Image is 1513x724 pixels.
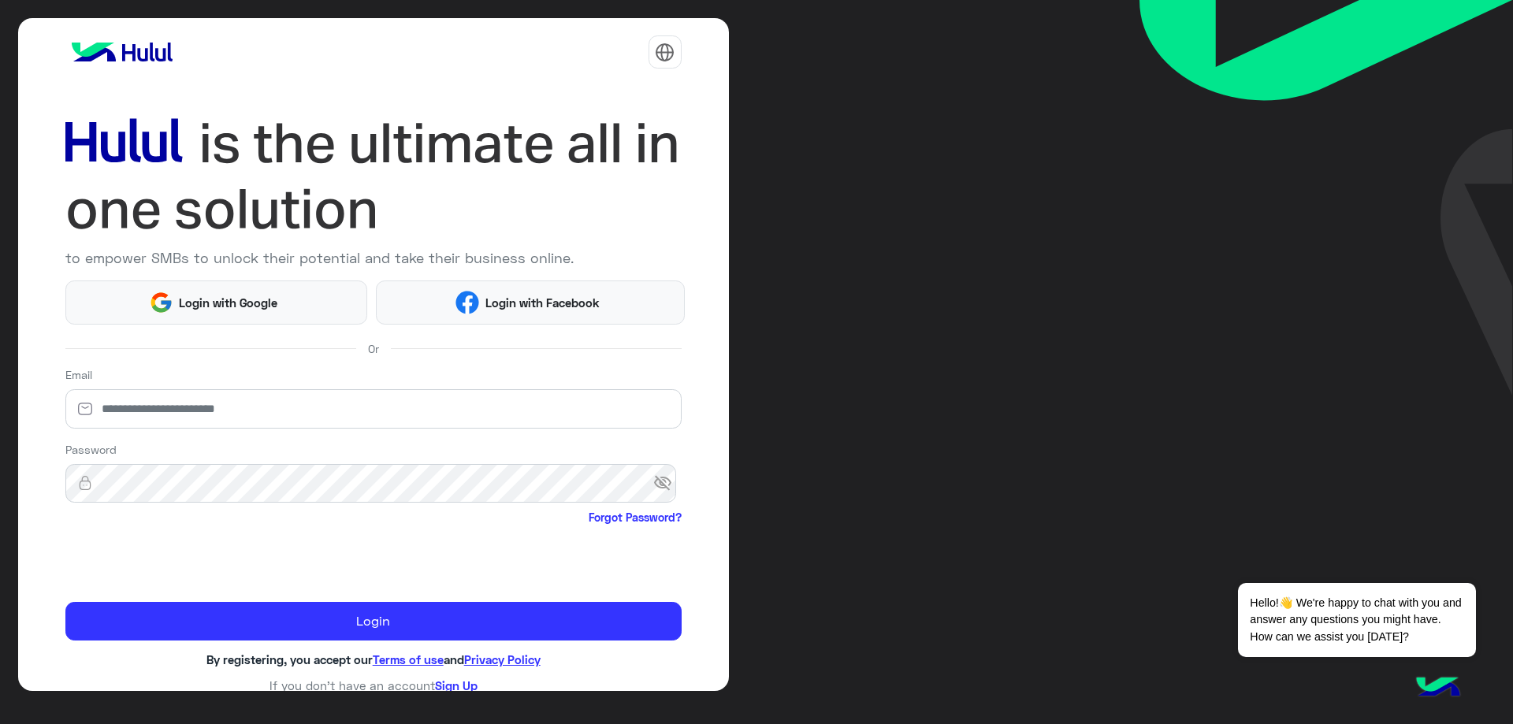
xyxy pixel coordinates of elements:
a: Terms of use [373,652,444,666]
img: hululLoginTitle_EN.svg [65,110,682,242]
span: Hello!👋 We're happy to chat with you and answer any questions you might have. How can we assist y... [1238,583,1475,657]
span: visibility_off [653,470,682,498]
img: email [65,401,105,417]
span: Or [368,340,379,357]
img: lock [65,475,105,491]
button: Login with Facebook [376,280,684,324]
button: Login [65,602,682,641]
span: By registering, you accept our [206,652,373,666]
a: Sign Up [435,678,478,692]
img: tab [655,43,675,62]
button: Login with Google [65,280,368,324]
label: Email [65,366,92,383]
img: hulul-logo.png [1411,661,1466,716]
p: to empower SMBs to unlock their potential and take their business online. [65,247,682,269]
img: Google [149,291,173,314]
img: Facebook [455,291,479,314]
span: Login with Google [173,294,284,312]
h6: If you don’t have an account [65,678,682,692]
span: and [444,652,464,666]
img: logo [65,36,179,68]
iframe: reCAPTCHA [65,529,305,590]
label: Password [65,441,117,458]
a: Forgot Password? [589,509,682,525]
span: Login with Facebook [479,294,605,312]
a: Privacy Policy [464,652,541,666]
